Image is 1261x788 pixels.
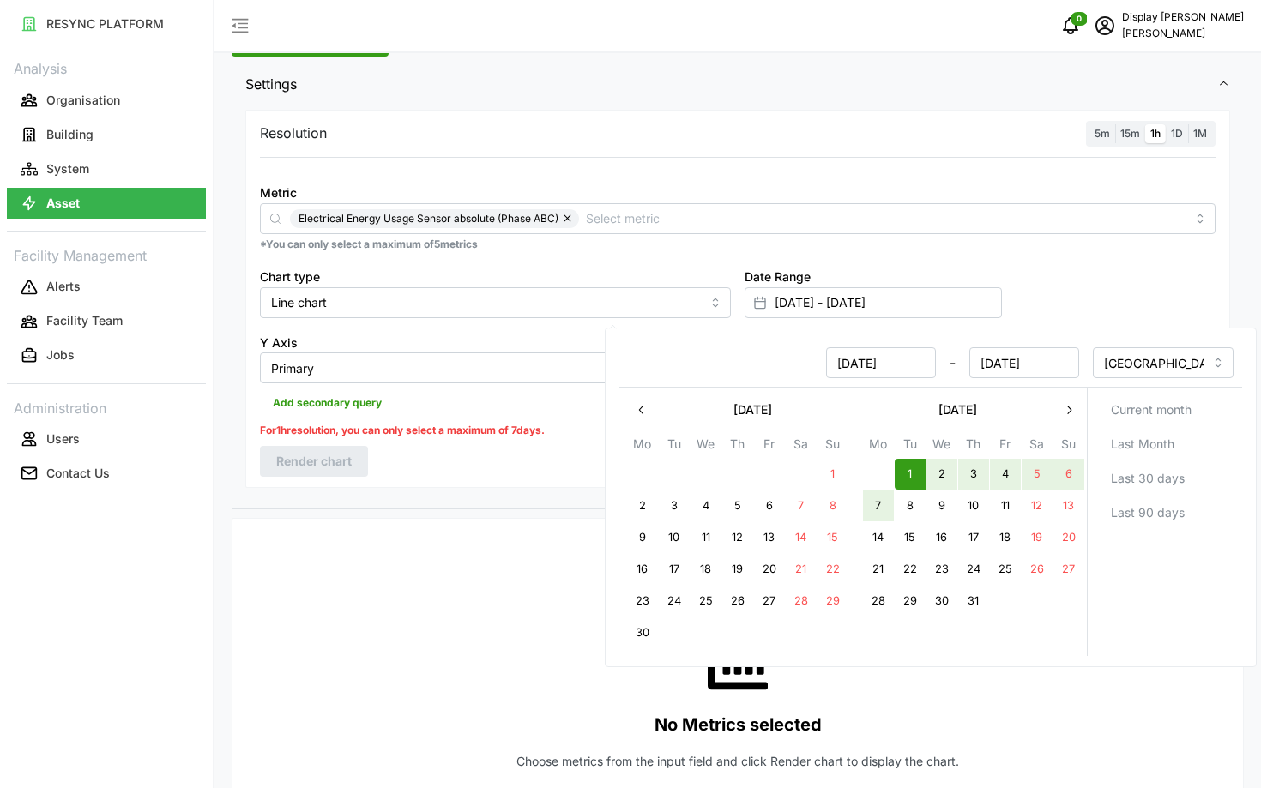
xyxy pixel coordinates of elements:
[1095,497,1236,528] button: Last 90 days
[691,586,721,617] button: 25 June 2025
[586,208,1186,227] input: Select metric
[958,586,989,617] button: 31 July 2025
[862,394,1053,425] button: [DATE]
[863,554,894,585] button: 21 July 2025
[7,272,206,303] button: Alerts
[1150,127,1161,140] span: 1h
[7,424,206,454] button: Users
[745,287,1002,318] input: Select date range
[818,586,848,617] button: 29 June 2025
[260,446,368,477] button: Render chart
[7,458,206,489] button: Contact Us
[7,340,206,371] button: Jobs
[659,586,690,617] button: 24 June 2025
[895,459,926,490] button: 1 July 2025
[818,490,848,521] button: 8 June 2025
[958,490,989,521] button: 10 July 2025
[46,430,80,448] p: Users
[659,522,690,553] button: 10 June 2025
[7,153,206,184] button: System
[46,126,94,143] p: Building
[627,554,658,585] button: 16 June 2025
[655,711,822,739] p: No Metrics selected
[1111,430,1174,459] span: Last Month
[627,522,658,553] button: 9 June 2025
[785,434,817,459] th: Sa
[745,268,811,286] label: Date Range
[990,554,1021,585] button: 25 July 2025
[895,586,926,617] button: 29 July 2025
[1053,490,1084,521] button: 13 July 2025
[46,15,164,33] p: RESYNC PLATFORM
[722,586,753,617] button: 26 June 2025
[46,465,110,482] p: Contact Us
[1111,395,1192,424] span: Current month
[260,352,731,383] input: Select Y axis
[260,423,545,439] p: For 1h resolution, you can only select a maximum of 7 days.
[46,278,81,295] p: Alerts
[1171,127,1183,140] span: 1D
[7,85,206,116] button: Organisation
[7,456,206,490] a: Contact Us
[7,119,206,150] button: Building
[958,522,989,553] button: 17 July 2025
[926,434,957,459] th: We
[818,459,848,490] button: 1 June 2025
[1053,522,1084,553] button: 20 July 2025
[786,490,817,521] button: 7 June 2025
[1077,13,1082,25] span: 0
[1053,554,1084,585] button: 27 July 2025
[1095,127,1110,140] span: 5m
[232,105,1244,508] div: Settings
[245,63,1217,105] span: Settings
[1053,459,1084,490] button: 6 July 2025
[7,152,206,186] a: System
[299,209,558,228] span: Electrical Energy Usage Sensor absolute (Phase ABC)
[863,586,894,617] button: 28 July 2025
[1095,429,1236,460] button: Last Month
[1088,9,1122,43] button: schedule
[721,434,753,459] th: Th
[605,328,1257,667] div: Select date range
[990,490,1021,521] button: 11 July 2025
[516,753,959,770] p: Choose metrics from the input field and click Render chart to display the chart.
[260,390,395,416] button: Add secondary query
[990,522,1021,553] button: 18 July 2025
[722,554,753,585] button: 19 June 2025
[46,346,75,364] p: Jobs
[1022,554,1053,585] button: 26 July 2025
[657,394,848,425] button: [DATE]
[1021,434,1053,459] th: Sa
[691,554,721,585] button: 18 June 2025
[46,312,123,329] p: Facility Team
[722,522,753,553] button: 12 June 2025
[260,268,320,286] label: Chart type
[691,490,721,521] button: 4 June 2025
[627,490,658,521] button: 2 June 2025
[7,304,206,339] a: Facility Team
[46,92,120,109] p: Organisation
[926,586,957,617] button: 30 July 2025
[895,490,926,521] button: 8 July 2025
[863,490,894,521] button: 7 July 2025
[1111,498,1185,527] span: Last 90 days
[46,160,89,177] p: System
[46,195,80,212] p: Asset
[7,117,206,152] a: Building
[7,186,206,220] a: Asset
[691,522,721,553] button: 11 June 2025
[958,554,989,585] button: 24 July 2025
[754,554,785,585] button: 20 June 2025
[232,63,1244,105] button: Settings
[1022,490,1053,521] button: 12 July 2025
[753,434,785,459] th: Fr
[958,459,989,490] button: 3 July 2025
[260,123,327,144] p: Resolution
[818,554,848,585] button: 22 June 2025
[817,434,848,459] th: Su
[7,242,206,267] p: Facility Management
[926,554,957,585] button: 23 July 2025
[1122,26,1244,42] p: [PERSON_NAME]
[786,554,817,585] button: 21 June 2025
[1120,127,1140,140] span: 15m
